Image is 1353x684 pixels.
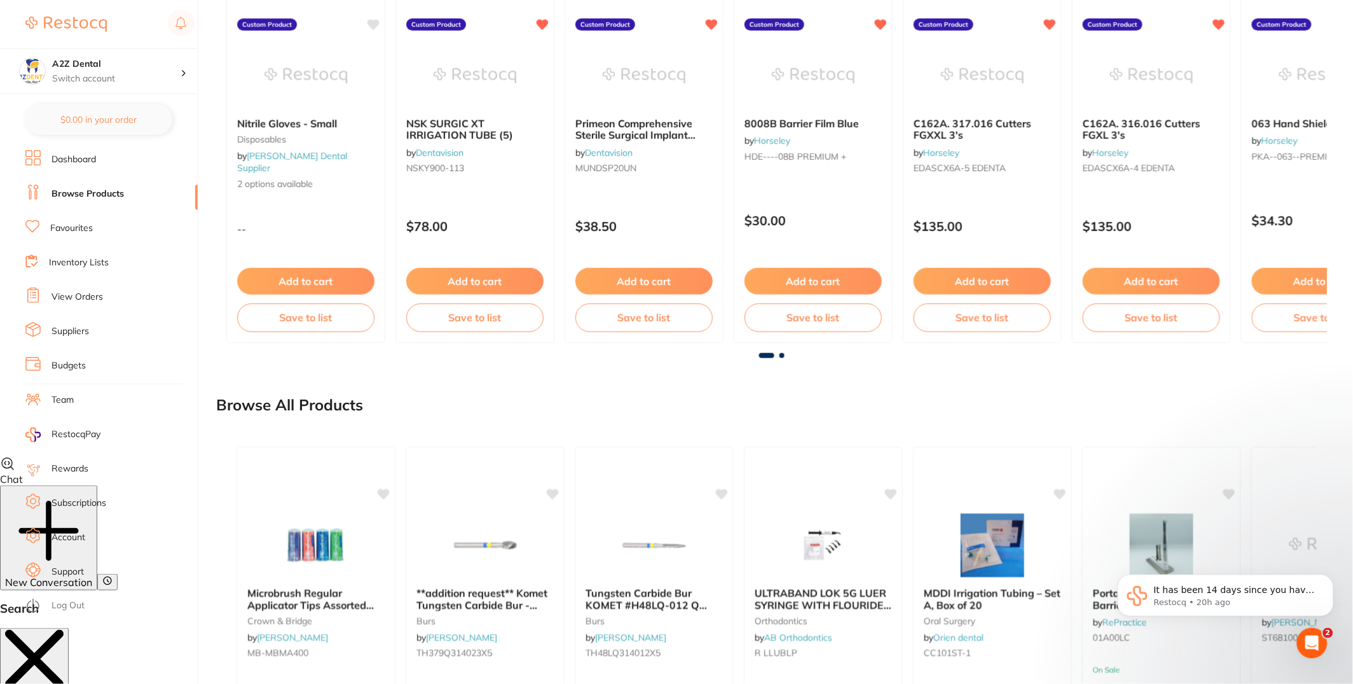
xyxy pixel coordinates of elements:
small: orthodontics [755,616,892,626]
a: Browse Products [52,188,124,200]
span: Microbrush Regular Applicator Tips Assorted Pack of 400 [247,587,374,623]
div: -- [227,223,385,235]
label: Custom Product [1083,18,1143,31]
button: Add to cart [406,268,544,295]
b: NSK SURGIC XT IRRIGATION TUBE (5) [406,118,544,141]
img: Primeon Comprehensive Sterile Surgical Implant Drape Pack [603,44,685,108]
span: Tungsten Carbide Bur KOMET #H48LQ-012 Q Finisher FG x 5 [586,587,707,623]
img: Portable Curing Light Cover Barrier 500/pk 20/ctn [1120,513,1203,577]
p: $38.50 [575,219,713,234]
h4: A2Z Dental [52,58,181,71]
b: MDDI Irrigation Tubing – Set A, Box of 20 [924,587,1061,611]
a: [PERSON_NAME] [257,632,328,643]
span: R LLUBLP [755,647,797,659]
p: $135.00 [914,219,1051,234]
span: by [755,632,832,643]
a: Horseley [1261,135,1298,146]
label: Custom Product [1252,18,1312,31]
span: by [247,632,328,643]
b: **addition request** Komet Tungsten Carbide Bur - H379Q-023 - Q Finisher - High Speed, Friction G... [416,587,554,611]
span: by [575,147,633,158]
button: Add to cart [237,268,374,295]
b: C162A. 316.016 Cutters FGXL 3's [1083,118,1220,141]
button: Save to list [745,304,882,332]
img: Microbrush Regular Applicator Tips Assorted Pack of 400 [275,513,357,577]
button: Add to cart [914,268,1051,295]
a: Dentavision [416,147,464,158]
b: ULTRABAND LOK 5G LUER SYRINGE WITH FLOURIDE AND TIPS [755,587,892,611]
span: CC101ST-1 [924,647,971,659]
img: RestocqPay [25,428,41,442]
a: Orien dental [933,632,984,643]
button: Add to cart [1083,268,1220,295]
small: MUNDSP20UN [575,163,713,173]
a: Budgets [52,359,86,372]
a: Favourites [50,222,93,235]
b: Primeon Comprehensive Sterile Surgical Implant Drape Pack [575,118,713,141]
span: by [924,632,984,643]
a: Horseley [754,135,790,146]
p: $135.00 [1083,219,1220,234]
p: $78.00 [406,219,544,234]
a: Restocq Logo [25,10,107,39]
button: Log Out [25,596,194,617]
b: Portable Curing Light Cover Barrier 500/pk 20/ctn [1093,587,1230,611]
span: TH48LQ314012X5 [586,647,661,659]
button: Save to list [1083,304,1220,332]
img: Tungsten Carbide Bur KOMET #H48LQ-012 Q Finisher FG x 5 [613,513,696,577]
small: oral surgery [924,616,1061,626]
small: burs [416,616,554,626]
span: by [1083,147,1129,158]
b: Nitrile Gloves - Small [237,118,374,129]
span: 2 options available [237,178,374,191]
small: crown & bridge [247,616,385,626]
label: Custom Product [237,18,297,31]
span: by [1252,135,1298,146]
span: MB-MBMA400 [247,647,308,659]
label: Custom Product [914,18,973,31]
a: Rewards [52,463,88,475]
a: RestocqPay [25,428,100,442]
button: Add to cart [575,268,713,295]
a: Inventory Lists [49,256,109,269]
b: Microbrush Regular Applicator Tips Assorted Pack of 400 [247,587,385,611]
p: Switch account [52,73,181,85]
h2: Browse All Products [216,396,363,414]
label: Custom Product [575,18,635,31]
span: 2 [1323,628,1333,638]
img: Nitrile Gloves - Small [264,44,347,108]
label: Custom Product [406,18,466,31]
button: Save to list [406,304,544,332]
a: Dentavision [585,147,633,158]
a: Subscriptions [52,497,106,510]
span: by [1093,617,1147,628]
a: Log Out [52,599,85,612]
span: 01A00LC [1093,632,1130,643]
button: $0.00 in your order [25,104,172,135]
a: [PERSON_NAME] Dental Supplier [237,150,347,173]
button: Save to list [237,304,374,332]
span: by [914,147,959,158]
a: View Orders [52,291,103,304]
small: EDASCX6A-5 EDENTA [914,163,1051,173]
a: [PERSON_NAME] [426,632,497,643]
b: C162A. 317.016 Cutters FGXXL 3's [914,118,1051,141]
span: by [586,632,666,643]
b: 8008B Barrier Film Blue [745,118,882,129]
button: Save to list [914,304,1051,332]
span: ULTRABAND LOK 5G LUER SYRINGE WITH FLOURIDE AND TIPS [755,587,891,623]
iframe: Intercom live chat [1297,628,1328,659]
img: **addition request** Komet Tungsten Carbide Bur - H379Q-023 - Q Finisher - High Speed, Friction G... [444,513,526,577]
img: A2Z Dental [20,59,45,84]
a: Support [52,566,84,578]
img: Restocq Logo [25,17,107,32]
button: Add to cart [745,268,882,295]
img: 8008B Barrier Film Blue [772,44,855,108]
a: Horseley [1092,147,1129,158]
a: Account [52,531,85,544]
img: MDDI Irrigation Tubing – Set A, Box of 20 [951,513,1034,577]
a: Suppliers [52,325,89,338]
